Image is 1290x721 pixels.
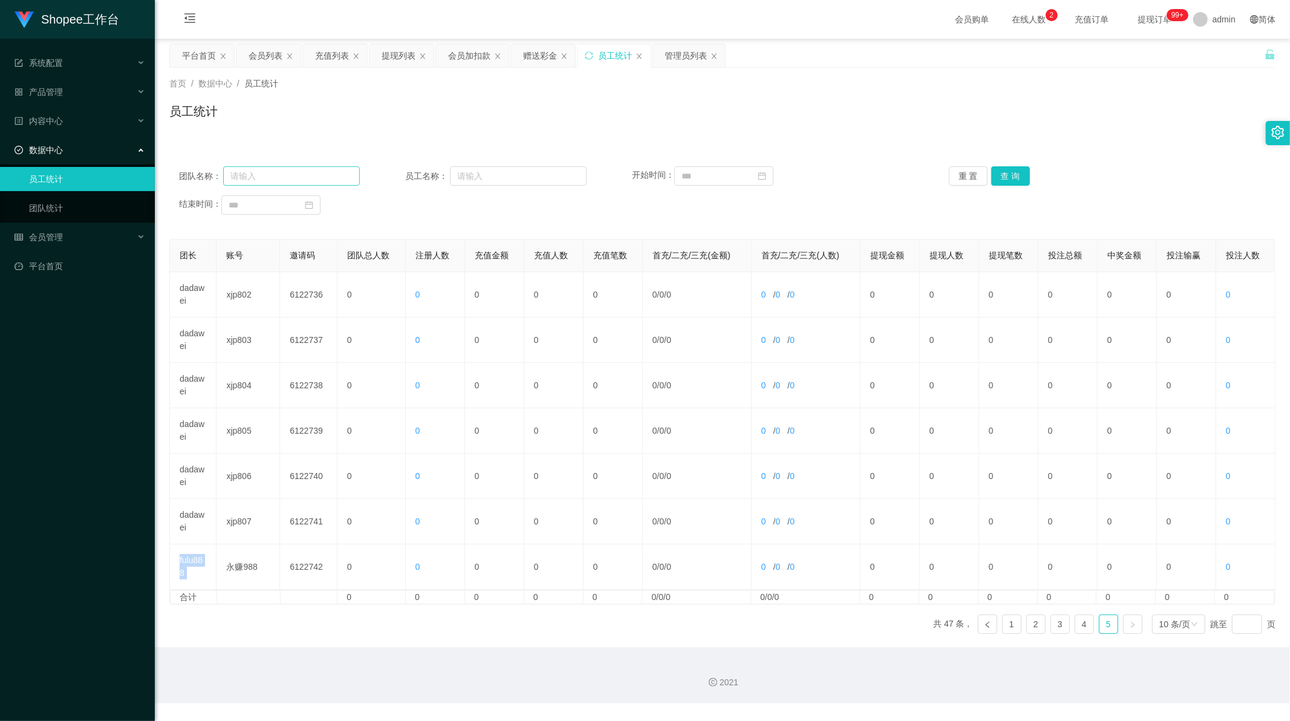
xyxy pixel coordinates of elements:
span: 提现订单 [1132,15,1178,24]
td: 0 [465,272,524,318]
td: 0 [1157,363,1216,408]
td: 0 [524,544,584,590]
p: 2 [1050,9,1054,21]
div: 2021 [165,676,1280,689]
td: 0 [524,499,584,544]
a: 图标: dashboard平台首页 [15,254,145,278]
td: / / [752,318,861,363]
td: 0 [1098,318,1157,363]
span: 0 [666,426,671,436]
td: 0 [584,499,643,544]
span: 中奖金额 [1107,250,1141,260]
td: 0 [584,272,643,318]
span: 0 [415,335,420,345]
td: / / [752,408,861,454]
td: 0 [337,454,406,499]
div: 跳至 页 [1210,615,1275,634]
td: 0 [337,272,406,318]
td: 0 [861,544,920,590]
td: 0 [465,318,524,363]
span: 0 [1226,562,1231,572]
td: / / [643,544,752,590]
span: 0 [659,471,664,481]
span: 0 [653,517,657,526]
span: 首充/二充/三充(人数) [761,250,839,260]
span: 0 [790,426,795,436]
td: 0 [465,408,524,454]
span: 账号 [226,250,243,260]
span: 0 [666,471,671,481]
td: 0 [1157,454,1216,499]
td: 0 [524,272,584,318]
td: 0 [861,318,920,363]
span: 充值金额 [475,250,509,260]
td: 0 [337,408,406,454]
span: 0 [659,290,664,299]
span: 内容中心 [15,116,63,126]
button: 重 置 [949,166,988,186]
i: 图标: calendar [758,172,766,180]
td: 0 [1157,408,1216,454]
td: 0 [919,591,979,604]
span: 0 [775,562,780,572]
td: dadawei [170,499,217,544]
td: xjp805 [217,408,280,454]
td: xjp807 [217,499,280,544]
td: 0 [1157,318,1216,363]
td: 0 [465,363,524,408]
td: 0 [584,408,643,454]
span: 0 [775,517,780,526]
td: dadawei [170,318,217,363]
span: 0 [659,562,664,572]
i: 图标: close [636,53,643,60]
span: 0 [1226,335,1231,345]
td: 0 [584,363,643,408]
li: 4 [1075,615,1094,634]
td: 0 [979,272,1038,318]
td: 0 [861,363,920,408]
td: / / [752,454,861,499]
td: 0 [1157,499,1216,544]
td: 0 [920,363,979,408]
td: 0 [979,454,1038,499]
span: 0 [790,290,795,299]
td: / / [752,363,861,408]
span: 员工统计 [244,79,278,88]
input: 请输入 [223,166,360,186]
span: 会员管理 [15,232,63,242]
i: 图标: close [711,53,718,60]
span: 0 [415,517,420,526]
td: 0 [1157,544,1216,590]
span: 0 [666,335,671,345]
span: 结束时间： [179,200,221,209]
td: 0 [979,544,1038,590]
i: 图标: menu-fold [169,1,210,39]
span: 数据中心 [15,145,63,155]
td: / / [752,272,861,318]
td: xjp804 [217,363,280,408]
span: 在线人数 [1006,15,1052,24]
td: dadawei [170,272,217,318]
td: 6122738 [280,363,337,408]
span: 邀请码 [290,250,315,260]
i: 图标: close [419,53,426,60]
a: 3 [1051,615,1069,633]
td: 0 [1098,454,1157,499]
td: 6122742 [280,544,337,590]
td: xjp802 [217,272,280,318]
td: 0 [920,499,979,544]
span: 0 [666,380,671,390]
td: 0 [524,454,584,499]
i: 图标: close [494,53,501,60]
td: 0 [920,454,979,499]
td: / / [643,454,752,499]
span: 0 [1226,471,1231,481]
td: 0 [337,318,406,363]
td: 0 [406,591,465,604]
td: 0 [1038,318,1098,363]
td: 6122736 [280,272,337,318]
i: 图标: close [220,53,227,60]
td: 0 [1038,499,1098,544]
i: 图标: copyright [709,678,717,687]
i: 图标: calendar [305,201,313,209]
